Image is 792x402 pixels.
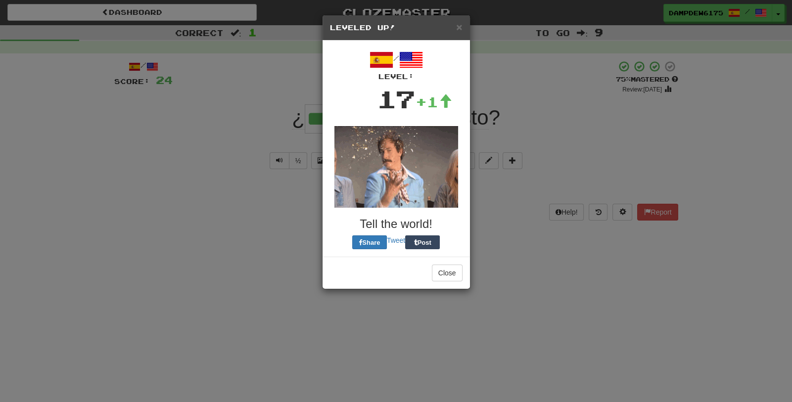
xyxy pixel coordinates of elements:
[377,82,416,116] div: 17
[416,92,452,112] div: +1
[330,218,463,230] h3: Tell the world!
[330,48,463,82] div: /
[456,21,462,33] span: ×
[330,72,463,82] div: Level:
[405,235,440,249] button: Post
[334,126,458,208] img: glitter-d35a814c05fa227b87dd154a45a5cc37aaecd56281fd9d9cd8133c9defbd597c.gif
[456,22,462,32] button: Close
[352,235,387,249] button: Share
[432,265,463,281] button: Close
[330,23,463,33] h5: Leveled Up!
[387,236,405,244] a: Tweet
